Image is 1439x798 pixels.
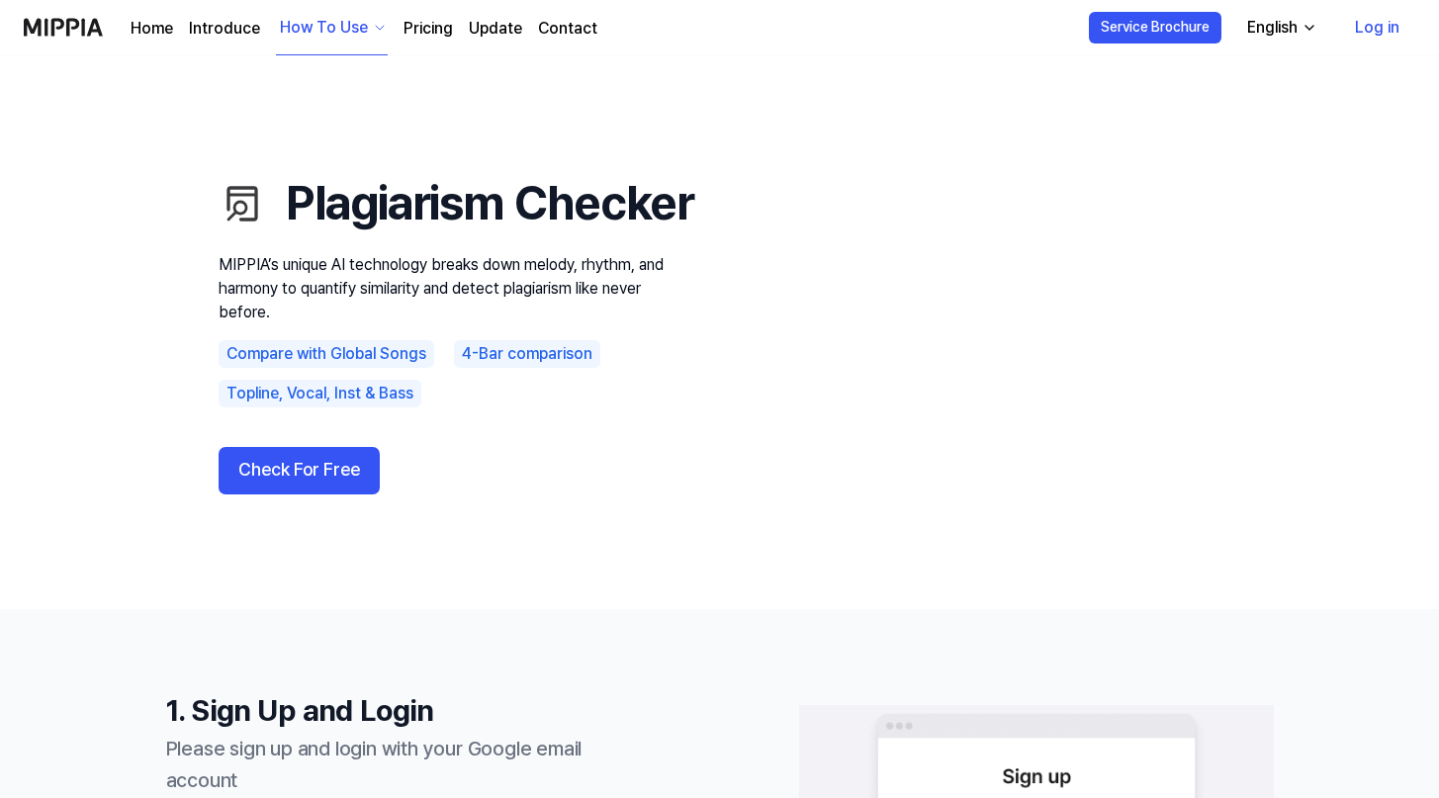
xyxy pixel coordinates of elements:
[1089,12,1221,44] button: Service Brochure
[219,447,380,494] button: Check For Free
[276,16,372,40] div: How To Use
[1243,16,1302,40] div: English
[166,688,641,733] h1: 1. Sign Up and Login
[219,340,434,368] div: Compare with Global Songs
[219,253,693,324] p: MIPPIA’s unique AI technology breaks down melody, rhythm, and harmony to quantify similarity and ...
[404,17,453,41] a: Pricing
[219,170,693,236] h1: Plagiarism Checker
[219,380,421,407] div: Topline, Vocal, Inst & Bass
[538,17,597,41] a: Contact
[469,17,522,41] a: Update
[189,17,260,41] a: Introduce
[454,340,600,368] div: 4-Bar comparison
[166,733,641,796] div: Please sign up and login with your Google email account
[131,17,173,41] a: Home
[276,1,388,55] button: How To Use
[1231,8,1329,47] button: English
